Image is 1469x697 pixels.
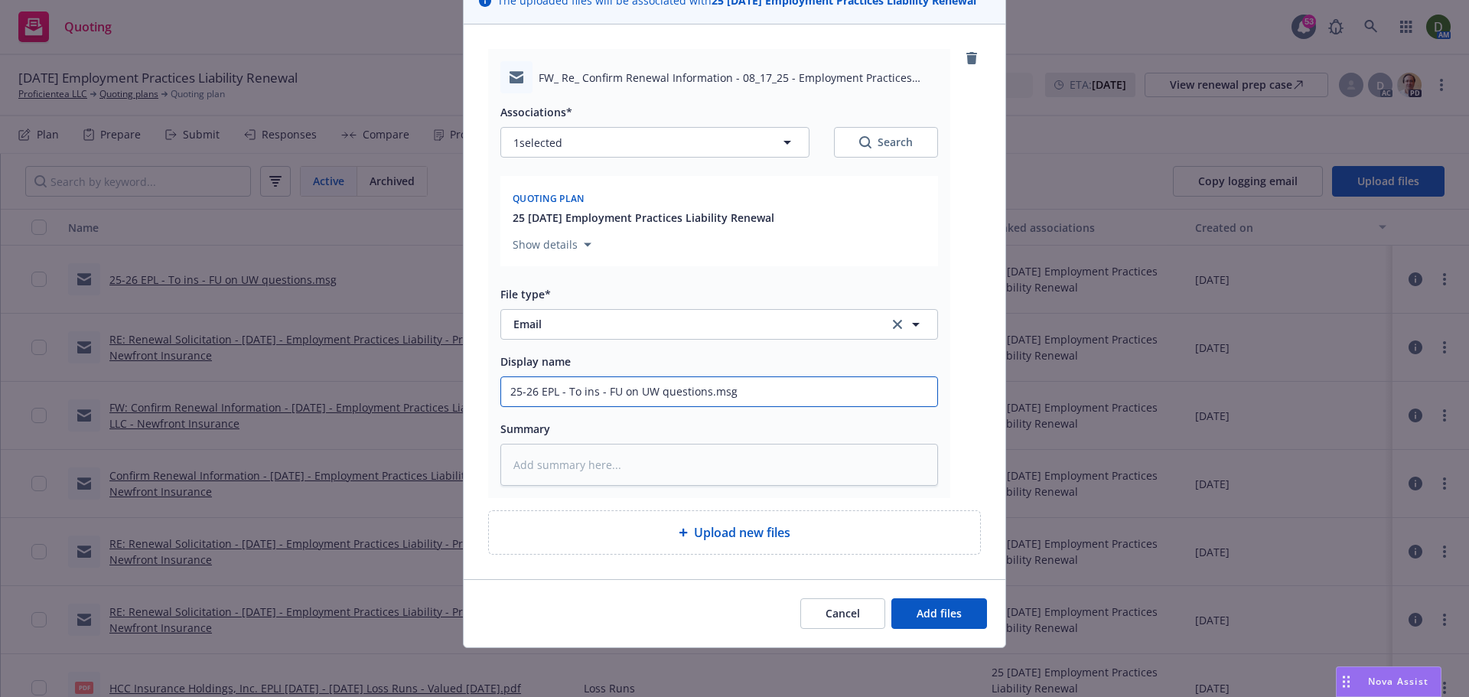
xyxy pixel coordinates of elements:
[501,377,937,406] input: Add display name here...
[488,510,981,555] div: Upload new files
[500,287,551,301] span: File type*
[859,135,913,150] div: Search
[800,598,885,629] button: Cancel
[500,105,572,119] span: Associations*
[513,192,585,205] span: Quoting plan
[694,523,790,542] span: Upload new files
[500,127,809,158] button: 1selected
[500,354,571,369] span: Display name
[539,70,938,86] span: FW_ Re_ Confirm Renewal Information - 08_17_25 - Employment Practices Liability - Proficientea LL...
[506,236,598,254] button: Show details
[859,136,871,148] svg: Search
[834,127,938,158] button: SearchSearch
[1336,666,1441,697] button: Nova Assist
[500,422,550,436] span: Summary
[1368,675,1428,688] span: Nova Assist
[1337,667,1356,696] div: Drag to move
[513,210,774,226] button: 25 [DATE] Employment Practices Liability Renewal
[917,606,962,620] span: Add files
[500,309,938,340] button: Emailclear selection
[963,49,981,67] a: remove
[513,135,562,151] span: 1 selected
[513,316,868,332] span: Email
[891,598,987,629] button: Add files
[826,606,860,620] span: Cancel
[888,315,907,334] a: clear selection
